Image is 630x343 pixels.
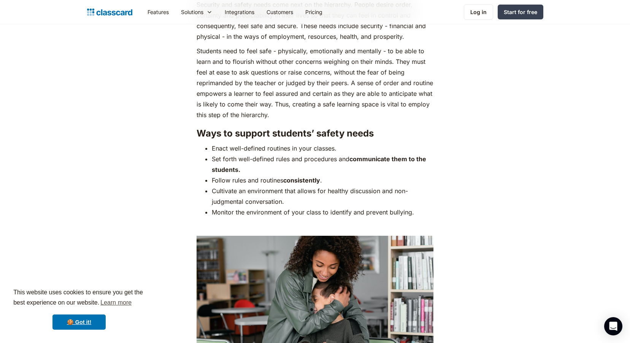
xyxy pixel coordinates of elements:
[181,8,203,16] div: Solutions
[87,7,132,17] a: home
[212,154,433,175] li: Set forth well-defined rules and procedures and
[464,4,493,20] a: Log in
[212,186,433,207] li: Cultivate an environment that allows for healthy discussion and non-judgmental conversation.
[212,175,433,186] li: Follow rules and routines .
[197,221,433,232] p: ‍
[99,297,133,308] a: learn more about cookies
[470,8,487,16] div: Log in
[141,3,175,21] a: Features
[197,128,433,139] h3: Ways to support students’ safety needs
[6,281,152,337] div: cookieconsent
[283,176,320,184] strong: consistently
[197,46,433,120] p: Students need to feel safe - physically, emotionally and mentally - to be able to learn and to fl...
[299,3,328,21] a: Pricing
[498,5,543,19] a: Start for free
[604,317,622,335] div: Open Intercom Messenger
[212,143,433,154] li: Enact well-defined routines in your classes.
[212,207,433,218] li: Monitor the environment of your class to identify and prevent bullying.
[504,8,537,16] div: Start for free
[260,3,299,21] a: Customers
[52,314,106,330] a: dismiss cookie message
[13,288,145,308] span: This website uses cookies to ensure you get the best experience on our website.
[175,3,219,21] div: Solutions
[219,3,260,21] a: Integrations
